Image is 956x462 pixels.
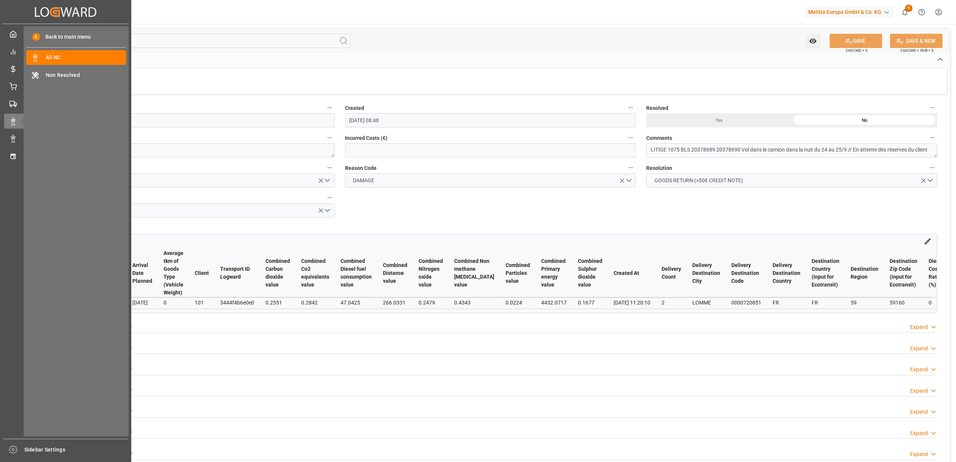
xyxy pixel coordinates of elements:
span: Non Resolved [46,71,126,79]
a: Data Management [4,131,127,146]
span: All NC [46,54,126,61]
span: Reason Code [345,164,377,172]
button: Comments [927,133,937,142]
div: Expand [910,450,928,458]
button: Responsible Party [325,163,335,172]
div: Expand [910,366,928,373]
th: Combined Nitrogen oxide value [413,249,449,297]
span: GOODS RETURN (>50€ CREDIT NOTE) [651,177,747,184]
button: Help Center [913,4,930,21]
span: Resolution [646,164,672,172]
th: Transport ID Logward [215,249,260,297]
div: [DATE] [132,298,152,307]
span: Ctrl/CMD + S [846,48,867,53]
div: Expand [910,345,928,352]
th: Arrival Date Planned [127,249,158,297]
div: 59 [851,298,878,307]
div: FR [812,298,839,307]
button: Updated [325,103,335,112]
button: Resolved [927,103,937,112]
span: Ctrl/CMD + Shift + S [900,48,933,53]
button: Created [626,103,636,112]
button: Transport ID Logward * [325,133,335,142]
button: open menu [646,173,937,187]
div: 101 [195,298,209,307]
th: Destination Region [845,249,884,297]
div: 0000720851 [731,298,761,307]
div: 266.0331 [383,298,407,307]
input: DD-MM-YYYY HH:MM [44,113,335,127]
span: Created [345,104,364,112]
th: Combined Non methane [MEDICAL_DATA] value [449,249,500,297]
div: Yes [646,113,792,127]
div: 0.1677 [578,298,602,307]
th: Combined Particles value [500,249,536,297]
th: Delivery Count [656,249,687,297]
span: Comments [646,134,672,142]
button: Cost Ownership [325,193,335,202]
input: DD-MM-YYYY HH:MM [345,113,636,127]
th: Delivery Destination City [687,249,726,297]
th: Combined Carbon dioxide value [260,249,296,297]
button: show 6 new notifications [896,4,913,21]
th: Combined Diesel fuel consumption value [335,249,377,297]
th: Combined Primary energy value [536,249,572,297]
a: Order Management [4,79,127,93]
button: open menu [805,34,821,48]
div: FR [773,298,800,307]
a: All NC [26,50,126,65]
a: Timeslot Management [4,148,127,163]
div: [DATE] 11:20:10 [614,298,650,307]
div: 0 [164,298,183,307]
div: Expand [910,323,928,331]
button: open menu [44,173,335,187]
a: Non Resolved [26,67,126,82]
th: Destination Zip Code (input for Ecotransit) [884,249,923,297]
th: Client [189,249,215,297]
th: Combined Distance value [377,249,413,297]
span: DAMAGE [349,177,378,184]
div: 0.4343 [454,298,494,307]
th: Created At [608,249,656,297]
div: Expand [910,387,928,395]
div: 0.0224 [506,298,530,307]
button: open menu [44,203,335,217]
div: Expand [910,429,928,437]
button: Resolution [927,163,937,172]
div: 47.0425 [341,298,372,307]
a: My Cockpit [4,27,127,41]
div: 0.2479 [419,298,443,307]
button: Incurred Costs (€) [626,133,636,142]
th: Destination Country (input for Ecotransit) [806,249,845,297]
span: Sidebar Settings [24,446,128,454]
div: 0 [929,298,944,307]
a: Control Tower [4,44,127,58]
div: 4432.0717 [541,298,567,307]
button: Reason Code [626,163,636,172]
div: Melitta Europa GmbH & Co. KG [805,7,893,18]
textarea: LITIGE 1075 BLS 20378689 20378690 Vol dans le camion dans la nuit du 24 au 25/9 // En attente des... [646,143,937,157]
div: Expand [910,408,928,416]
button: SAVE [830,34,882,48]
th: Diesel Cost Ratio (%) [923,249,949,297]
textarea: 3444f4b6e0e0 [44,143,335,157]
div: 0.2551 [266,298,290,307]
span: Incurred Costs (€) [345,134,387,142]
button: SAVE & NEW [890,34,942,48]
th: Delivery Destination Code [726,249,767,297]
div: No [792,113,937,127]
span: 6 [905,4,912,12]
a: Transport Management [4,96,127,111]
div: 3444f4b6e0e0 [220,298,254,307]
div: 2 [662,298,681,307]
th: Combined Co2 equivalents value [296,249,335,297]
th: Delivery Destination Country [767,249,806,297]
th: Average tkm of Goods Type (Vehicle Weight) [158,249,189,297]
input: Search Fields [35,34,351,48]
div: 59160 [890,298,917,307]
button: Melitta Europa GmbH & Co. KG [805,5,896,19]
div: LOMME [692,298,720,307]
th: Combined Sulphur dioxide value [572,249,608,297]
span: Resolved [646,104,668,112]
span: Back to main menu [40,33,91,41]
